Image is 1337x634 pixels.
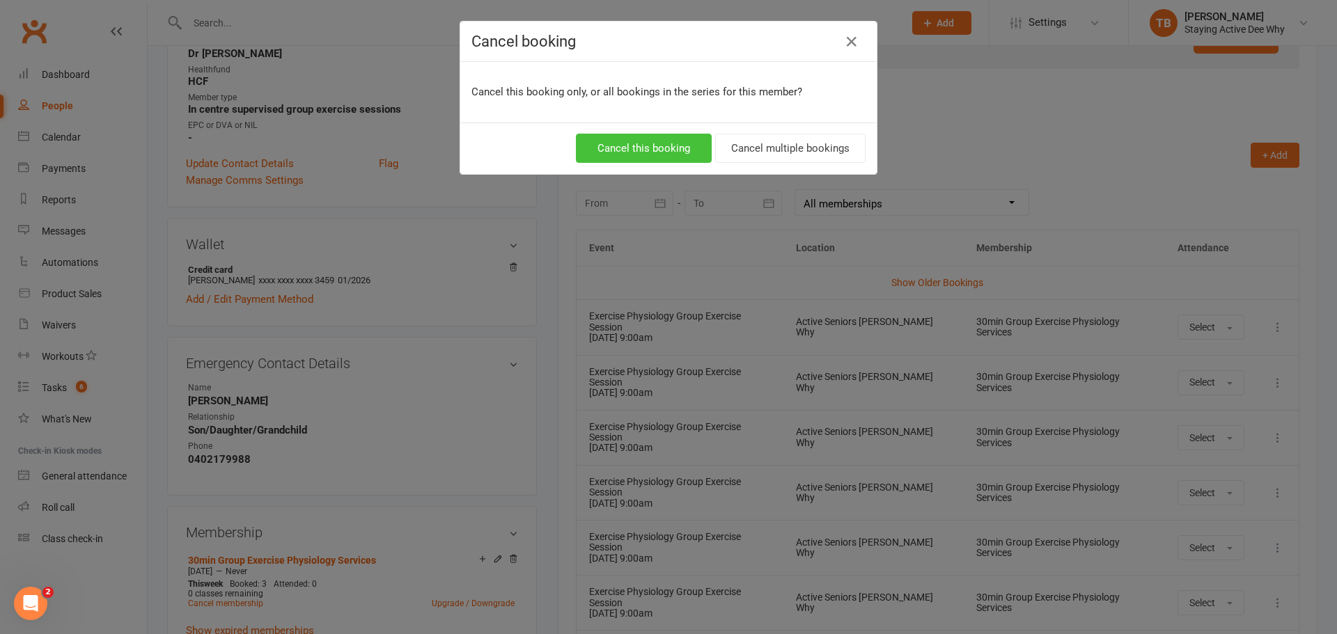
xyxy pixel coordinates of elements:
button: Cancel this booking [576,134,712,163]
button: Close [840,31,863,53]
button: Cancel multiple bookings [715,134,866,163]
span: 2 [42,587,54,598]
h4: Cancel booking [471,33,866,50]
p: Cancel this booking only, or all bookings in the series for this member? [471,84,866,100]
iframe: Intercom live chat [14,587,47,620]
